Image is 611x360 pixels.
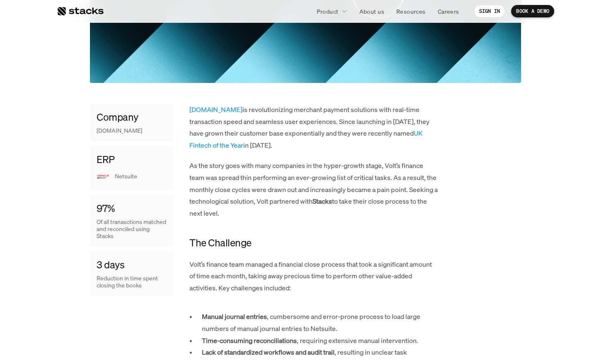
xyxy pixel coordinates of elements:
a: About us [354,4,389,19]
h4: Company [97,110,138,124]
a: BOOK A DEMO [511,5,554,17]
p: Of all tranasctions matched and reconciled using Stacks [97,219,166,239]
p: Product [317,7,339,16]
p: , requiring extensive manual intervention. [202,335,438,347]
p: Careers [438,7,459,16]
h4: 97% [97,202,115,216]
p: About us [359,7,384,16]
h4: 3 days [97,258,124,272]
p: BOOK A DEMO [516,8,549,14]
a: Privacy Policy [98,158,134,164]
p: Volt’s finance team managed a financial close process that took a significant amount of time each... [189,258,438,294]
p: [DOMAIN_NAME] [97,127,142,134]
p: Resources [396,7,426,16]
strong: Stacks [313,197,332,206]
strong: Manual journal entries [202,312,267,321]
p: , cumbersome and error-prone process to load large numbers of manual journal entries to Netsuite. [202,311,438,335]
h4: ERP [97,153,115,167]
a: [DOMAIN_NAME] [189,105,242,114]
a: Careers [433,4,464,19]
p: SIGN IN [479,8,500,14]
strong: Time-consuming reconciliations [202,336,297,345]
a: SIGN IN [474,5,505,17]
a: Resources [391,4,431,19]
strong: Lack of standardized workflows and audit trail [202,348,335,357]
p: Reduction in time spent closing the books [97,275,166,289]
p: Netsuite [115,173,166,180]
p: is revolutionizing merchant payment solutions with real-time transaction speed and seamless user ... [189,104,438,151]
p: As the story goes with many companies in the hyper-growth stage, Volt’s finance team was spread t... [189,160,438,219]
h4: The Challenge [189,236,438,250]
